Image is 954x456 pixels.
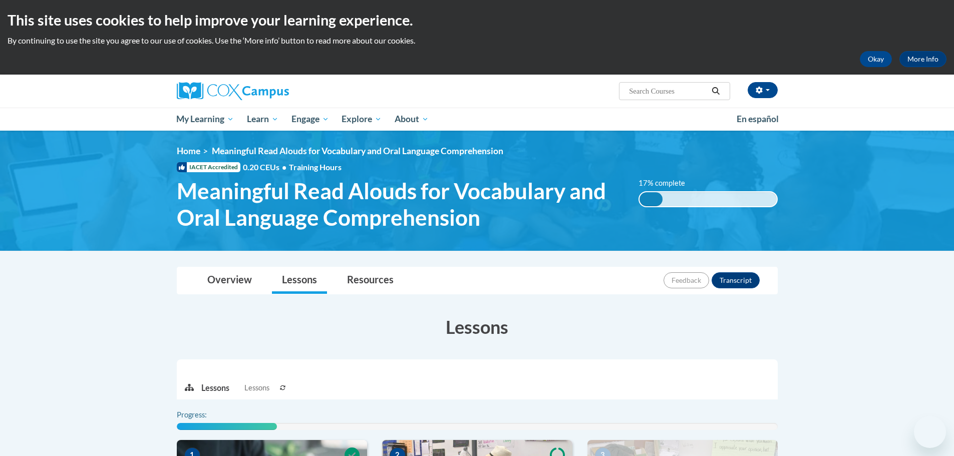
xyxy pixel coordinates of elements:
[8,35,946,46] p: By continuing to use the site you agree to our use of cookies. Use the ‘More info’ button to read...
[177,178,624,231] span: Meaningful Read Alouds for Vocabulary and Oral Language Comprehension
[197,267,262,294] a: Overview
[282,162,286,172] span: •
[335,108,388,131] a: Explore
[730,109,785,130] a: En español
[170,108,241,131] a: My Learning
[640,192,663,206] div: 17% complete
[291,113,329,125] span: Engage
[899,51,946,67] a: More Info
[664,272,709,288] button: Feedback
[162,108,793,131] div: Main menu
[243,162,289,173] span: 0.20 CEUs
[244,382,269,393] span: Lessons
[388,108,435,131] a: About
[342,113,382,125] span: Explore
[201,382,229,393] p: Lessons
[289,162,342,172] span: Training Hours
[395,113,429,125] span: About
[285,108,336,131] a: Engage
[628,85,708,97] input: Search Courses
[177,82,367,100] a: Cox Campus
[914,416,946,448] iframe: Button to launch messaging window
[177,409,234,420] label: Progress:
[8,10,946,30] h2: This site uses cookies to help improve your learning experience.
[177,82,289,100] img: Cox Campus
[247,113,278,125] span: Learn
[748,82,778,98] button: Account Settings
[737,114,779,124] span: En español
[240,108,285,131] a: Learn
[177,146,200,156] a: Home
[708,85,723,97] button: Search
[272,267,327,294] a: Lessons
[177,162,240,172] span: IACET Accredited
[860,51,892,67] button: Okay
[639,178,696,189] label: 17% complete
[176,113,234,125] span: My Learning
[712,272,760,288] button: Transcript
[212,146,503,156] span: Meaningful Read Alouds for Vocabulary and Oral Language Comprehension
[337,267,404,294] a: Resources
[177,314,778,339] h3: Lessons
